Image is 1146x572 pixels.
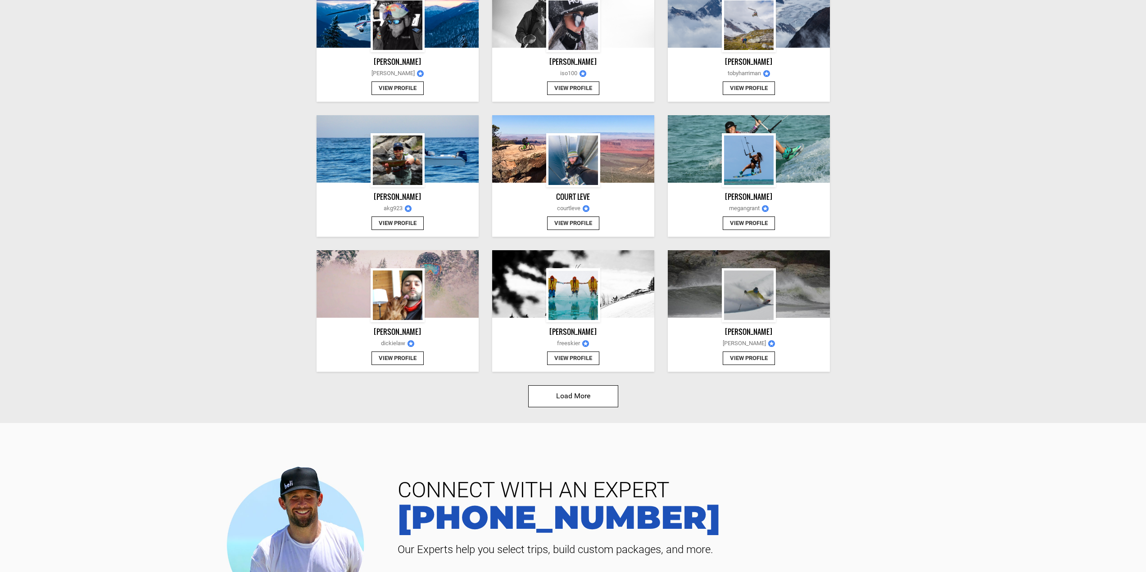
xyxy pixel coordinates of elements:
img: images [582,340,589,347]
img: profile_pic_91353234967ca19b9d3987d29371cc41.png [373,0,422,50]
button: View Profile [371,351,424,365]
button: View Profile [547,216,599,230]
img: profile_pic_d6a744f33bf78c16f1a7ece2c8374c96.png [548,0,598,50]
span: megangrant [670,204,828,213]
img: cover_pic_ff764ca213c7ffb17a2940a18cb197f3.png [317,250,479,318]
span: akg923 [319,204,476,213]
a: [PHONE_NUMBER] [391,501,1132,533]
button: Load More [528,385,618,407]
img: cosumer_profile_e95d6dd09a3e7296184839570744d34b.jpg [724,270,774,320]
button: View Profile [723,216,775,230]
img: images [405,205,412,212]
img: images [762,205,769,212]
img: profile_pic_f55c47aceba65f830c2ea4253a4564c3.png [724,135,774,185]
button: View Profile [371,81,424,95]
span: [PERSON_NAME] [319,69,476,78]
a: [PERSON_NAME]freeskierimages [492,327,654,351]
img: cosumer_profile_088aa799d7878a5f2de0b25499d21198.jpg [668,250,830,318]
img: images [763,70,770,77]
img: images [408,340,414,347]
img: cover_pic_fe573445a89aa466290c9731a0862acd.png [317,115,479,183]
a: [PERSON_NAME][PERSON_NAME]images [317,57,479,81]
a: [PERSON_NAME]megangrantimages [668,192,830,216]
img: cover_pic_b0c6b23faa6dbca6d4e752996a4796a7.png [492,115,654,183]
a: [PERSON_NAME]akg923images [317,192,479,216]
a: [PERSON_NAME]dickielawimages [317,327,479,351]
span: dickielaw [319,339,476,348]
a: [PERSON_NAME]tobyharrimanimages [668,57,830,81]
span: tobyharriman [670,69,828,78]
img: profile_pic_a911d7c929e366081327e4200e472db1.png [373,270,422,320]
span: CONNECT WITH AN EXPERT [391,479,1132,501]
a: [PERSON_NAME]iso100images [492,57,654,81]
span: freeskier [494,339,652,348]
img: cosumer_profile_b754fc2f8f3f734f067c67ba965f7980.jpg [668,115,830,183]
img: cosumer_profile_b200cdd538dd2b0c547013f357e8c411.jpg [548,270,598,320]
span: [PERSON_NAME] [670,339,828,348]
span: courtleve [494,204,652,213]
img: images [417,70,424,77]
button: View Profile [723,81,775,95]
a: Court Levecourtleveimages [492,192,654,216]
button: View Profile [723,351,775,365]
a: [PERSON_NAME][PERSON_NAME]images [668,327,830,351]
button: View Profile [371,216,424,230]
span: iso100 [494,69,652,78]
img: cosumer_profile_4d2251ee5b5a097c87cabbd0116db529.jpg [492,250,654,318]
img: profile_pic_0a0ba802cbe6ba6d96024f21761ea1f5.png [548,135,598,185]
button: View Profile [547,351,599,365]
img: images [583,205,589,212]
img: images [768,340,775,347]
img: images [580,70,586,77]
button: View Profile [547,81,599,95]
span: Our Experts help you select trips, build custom packages, and more. [391,542,1132,557]
img: profile_pic_82ae3b7f1352520cf99d44aa45118e17.png [724,0,774,50]
img: profile_pic_ce4bb230eab9edbc0a22b259a9e383ff.png [373,135,422,185]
